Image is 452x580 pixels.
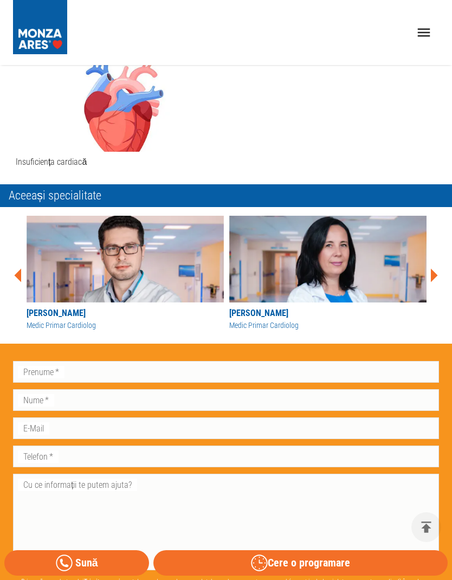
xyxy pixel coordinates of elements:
div: Insuficiența cardiacă [16,156,223,167]
img: Insuficiența cardiacă [16,65,223,152]
div: [PERSON_NAME] [229,307,427,320]
button: delete [411,512,441,542]
button: open drawer [409,18,439,48]
div: [PERSON_NAME] [27,307,224,320]
a: Insuficiența cardiacă [16,65,223,167]
div: Medic Primar Cardiolog [27,320,224,331]
a: [PERSON_NAME]Medic Primar Cardiolog [229,216,427,331]
div: Medic Primar Cardiolog [229,320,427,331]
a: Sună [4,550,149,576]
button: Cere o programare [153,550,448,576]
a: [PERSON_NAME]Medic Primar Cardiolog [27,216,224,331]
